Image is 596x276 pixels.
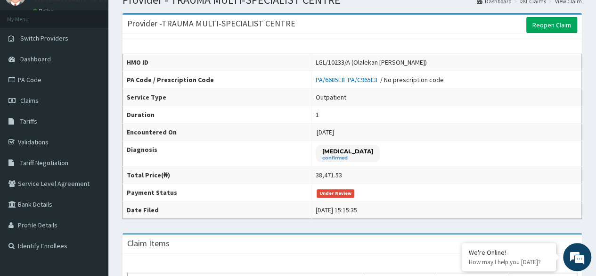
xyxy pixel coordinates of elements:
span: Under Review [317,189,355,198]
div: Minimize live chat window [155,5,177,27]
p: How may I help you today? [469,258,549,266]
div: 38,471.53 [316,170,342,180]
th: PA Code / Prescription Code [123,71,312,89]
h3: Claim Items [127,239,170,248]
h3: Provider - TRAUMA MULTI-SPECIALIST CENTRE [127,19,295,28]
th: Duration [123,106,312,124]
a: Reopen Claim [526,17,577,33]
span: Dashboard [20,55,51,63]
th: Payment Status [123,184,312,201]
div: 1 [316,110,319,119]
span: We're online! [55,80,130,175]
th: Diagnosis [123,141,312,167]
span: Switch Providers [20,34,68,42]
div: Outpatient [316,92,346,102]
div: We're Online! [469,248,549,257]
textarea: Type your message and hit 'Enter' [5,179,180,212]
th: Date Filed [123,201,312,219]
img: d_794563401_company_1708531726252_794563401 [17,47,38,71]
span: Tariff Negotiation [20,159,68,167]
small: confirmed [322,156,373,160]
th: Service Type [123,89,312,106]
div: [DATE] 15:15:35 [316,205,357,215]
div: LGL/10233/A (Olalekan [PERSON_NAME]) [316,58,427,67]
span: Tariffs [20,117,37,125]
div: / No prescription code [316,75,444,84]
span: [DATE] [317,128,334,136]
th: Encountered On [123,124,312,141]
span: Claims [20,96,39,105]
a: PA/6685E8 [316,75,348,84]
a: PA/C965E3 [348,75,380,84]
div: Chat with us now [49,53,158,65]
a: Online [33,8,56,14]
p: [MEDICAL_DATA] [322,147,373,155]
th: HMO ID [123,54,312,71]
th: Total Price(₦) [123,167,312,184]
